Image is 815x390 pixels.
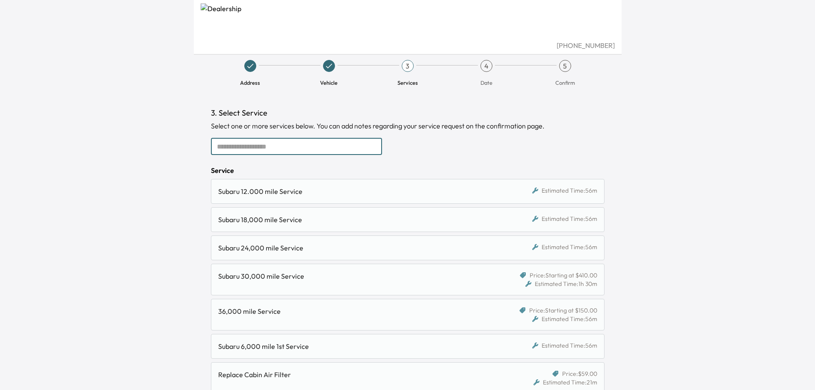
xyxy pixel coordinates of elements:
[397,79,418,86] span: Services
[559,60,571,72] div: 5
[201,3,615,40] img: Dealership
[240,79,260,86] span: Address
[532,341,597,350] div: Estimated Time: 56m
[532,214,597,223] div: Estimated Time: 56m
[562,369,597,378] span: Price: $59.00
[530,271,597,280] span: Price: Starting at $410.00
[532,243,597,251] div: Estimated Time: 56m
[211,107,605,119] h1: 3. Select Service
[211,121,605,131] div: Select one or more services below. You can add notes regarding your service request on the confir...
[218,271,496,281] div: Subaru 30,000 mile Service
[525,280,597,288] div: Estimated Time: 1h 30m
[480,79,492,86] span: Date
[218,341,496,351] div: Subaru 6,000 mile 1st Service
[218,306,496,316] div: 36,000 mile Service
[529,306,597,315] span: Price: Starting at $150.00
[218,369,496,380] div: Replace Cabin Air Filter
[218,186,496,196] div: Subaru 12.000 mile Service
[532,315,597,323] div: Estimated Time: 56m
[201,40,615,51] div: [PHONE_NUMBER]
[532,186,597,195] div: Estimated Time: 56m
[402,60,414,72] div: 3
[480,60,492,72] div: 4
[218,214,496,225] div: Subaru 18,000 mile Service
[555,79,575,86] span: Confirm
[218,243,496,253] div: Subaru 24,000 mile Service
[533,378,597,387] div: Estimated Time: 21m
[320,79,338,86] span: Vehicle
[211,165,605,176] div: Service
